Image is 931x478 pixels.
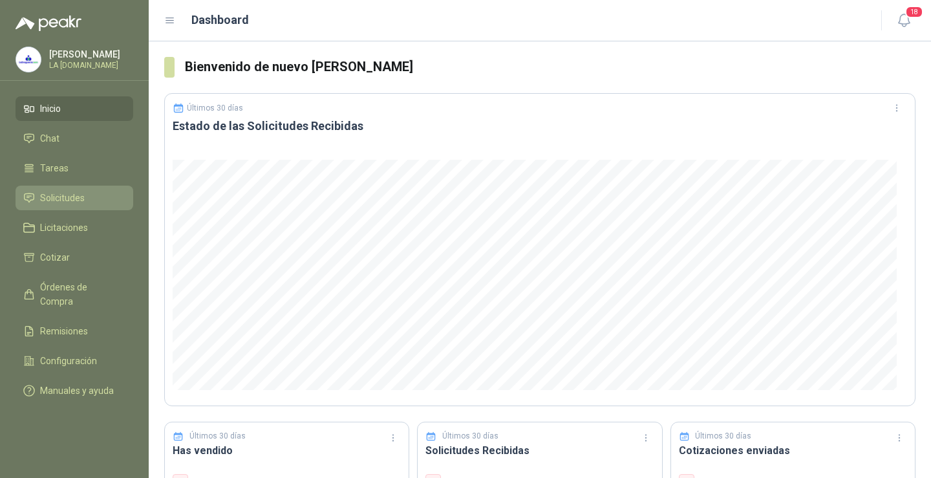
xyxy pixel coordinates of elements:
[695,430,751,442] p: Últimos 30 días
[16,126,133,151] a: Chat
[40,131,59,146] span: Chat
[16,245,133,270] a: Cotizar
[40,191,85,205] span: Solicitudes
[16,378,133,403] a: Manuales y ayuda
[425,442,654,459] h3: Solicitudes Recibidas
[16,275,133,314] a: Órdenes de Compra
[905,6,923,18] span: 18
[49,61,130,69] p: LA [DOMAIN_NAME]
[187,103,243,113] p: Últimos 30 días
[40,250,70,265] span: Cotizar
[40,161,69,175] span: Tareas
[679,442,907,459] h3: Cotizaciones enviadas
[892,9,915,32] button: 18
[40,324,88,338] span: Remisiones
[49,50,130,59] p: [PERSON_NAME]
[40,221,88,235] span: Licitaciones
[16,319,133,343] a: Remisiones
[16,16,81,31] img: Logo peakr
[191,11,249,29] h1: Dashboard
[16,156,133,180] a: Tareas
[185,57,915,77] h3: Bienvenido de nuevo [PERSON_NAME]
[189,430,246,442] p: Últimos 30 días
[16,186,133,210] a: Solicitudes
[173,442,401,459] h3: Has vendido
[16,96,133,121] a: Inicio
[16,215,133,240] a: Licitaciones
[40,280,121,309] span: Órdenes de Compra
[173,118,907,134] h3: Estado de las Solicitudes Recibidas
[16,349,133,373] a: Configuración
[442,430,498,442] p: Últimos 30 días
[40,384,114,398] span: Manuales y ayuda
[40,102,61,116] span: Inicio
[16,47,41,72] img: Company Logo
[40,354,97,368] span: Configuración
